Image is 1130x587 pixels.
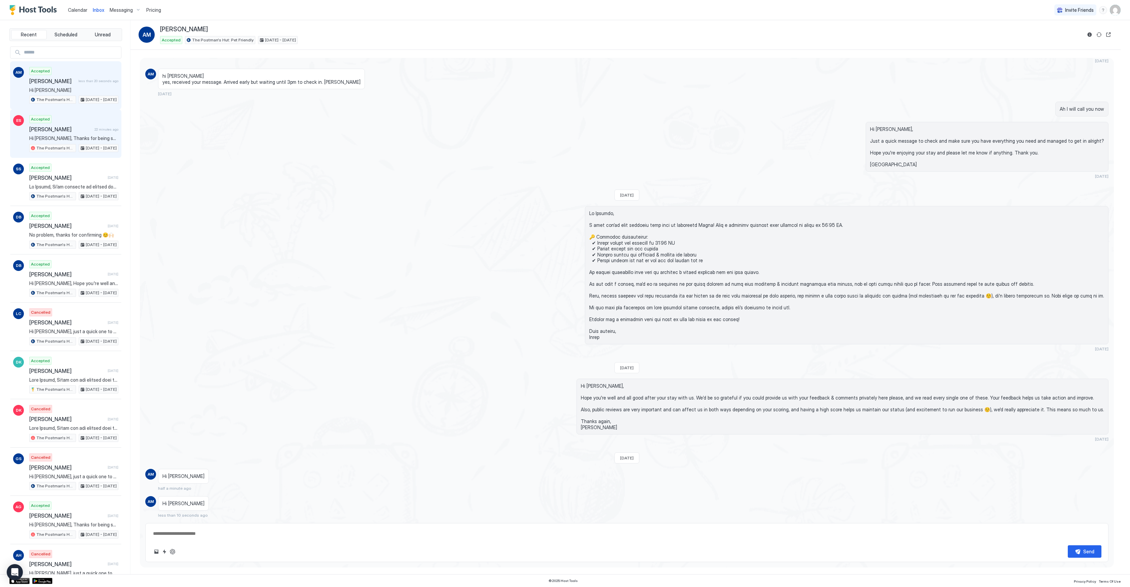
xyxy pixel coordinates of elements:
[29,222,105,229] span: [PERSON_NAME]
[1060,106,1104,112] span: Ah I will call you now
[48,30,84,39] button: Scheduled
[158,91,172,96] span: [DATE]
[36,483,74,489] span: The Postman's Hut: Pet Friendly
[16,117,21,124] span: ES
[36,97,74,103] span: The Postman's Hut: Pet Friendly
[15,69,22,75] span: AM
[86,483,117,489] span: [DATE] - [DATE]
[31,261,50,267] span: Accepted
[78,79,118,83] span: less than 20 seconds ago
[21,32,37,38] span: Recent
[16,552,22,558] span: AH
[162,500,204,507] span: Hi [PERSON_NAME]
[160,26,208,33] span: [PERSON_NAME]
[16,166,21,172] span: SS
[148,498,154,505] span: AM
[86,338,117,344] span: [DATE] - [DATE]
[29,232,118,238] span: No problem, thanks for confirming 😊🙌🏻
[29,416,105,422] span: [PERSON_NAME]
[1110,5,1121,15] div: User profile
[29,319,105,326] span: [PERSON_NAME]
[29,135,118,141] span: Hi [PERSON_NAME], Thanks for being such a great guest. We left you a 5-star review and if you enj...
[29,512,105,519] span: [PERSON_NAME]
[29,271,105,278] span: [PERSON_NAME]
[168,548,177,556] button: ChatGPT Auto Reply
[148,71,154,77] span: AM
[31,213,50,219] span: Accepted
[870,126,1104,168] span: Hi [PERSON_NAME], Just a quick message to check and make sure you have everything you need and ma...
[86,193,117,199] span: [DATE] - [DATE]
[36,338,74,344] span: The Postman's Hut: Pet Friendly
[16,263,22,269] span: DB
[192,37,254,43] span: The Postman's Hut: Pet Friendly
[36,242,74,248] span: The Postman's Hut: Pet Friendly
[108,514,118,518] span: [DATE]
[31,165,50,171] span: Accepted
[29,368,105,374] span: [PERSON_NAME]
[146,7,161,13] span: Pricing
[86,386,117,392] span: [DATE] - [DATE]
[95,32,111,38] span: Unread
[32,578,52,584] a: Google Play Store
[95,127,118,132] span: 22 minutes ago
[108,272,118,276] span: [DATE]
[162,73,361,85] span: hi [PERSON_NAME] yes, received your message. Arrived early but waiting until 3pm to check in. [PE...
[1095,437,1108,442] span: [DATE]
[85,30,120,39] button: Unread
[86,531,117,538] span: [DATE] - [DATE]
[108,562,118,566] span: [DATE]
[29,126,92,133] span: [PERSON_NAME]
[68,7,87,13] span: Calendar
[162,37,181,43] span: Accepted
[9,28,122,41] div: tab-group
[31,116,50,122] span: Accepted
[1095,346,1108,351] span: [DATE]
[36,193,74,199] span: The Postman's Hut: Pet Friendly
[29,425,118,431] span: Lore Ipsumd, Sitam con adi elitsed doei te - in’ut laboreetd ma aliq eni! 😊 🔑 Admin-ve qu nostr e...
[36,531,74,538] span: The Postman's Hut: Pet Friendly
[549,579,578,583] span: © 2025 Host Tools
[36,290,74,296] span: The Postman's Hut: Pet Friendly
[1099,6,1107,14] div: menu
[11,30,47,39] button: Recent
[29,280,118,286] span: Hi [PERSON_NAME], Hope you're well and all good after your stay with us. We’d be so grateful if y...
[158,513,208,518] span: less than 10 seconds ago
[148,471,154,477] span: AM
[31,358,50,364] span: Accepted
[29,464,105,471] span: [PERSON_NAME]
[16,359,22,365] span: DK
[31,551,50,557] span: Cancelled
[108,417,118,421] span: [DATE]
[7,564,23,580] div: Open Intercom Messenger
[29,561,105,567] span: [PERSON_NAME]
[31,454,50,460] span: Cancelled
[29,174,105,181] span: [PERSON_NAME]
[158,486,191,491] span: half a minute ago
[36,386,74,392] span: The Postman's Hut: Pet Friendly
[29,522,118,528] span: Hi [PERSON_NAME], Thanks for being such a great guest. We left you a 5-star review and if you enj...
[9,5,60,15] a: Host Tools Logo
[15,504,22,510] span: AG
[108,369,118,373] span: [DATE]
[1068,545,1101,558] button: Send
[108,465,118,470] span: [DATE]
[29,78,76,84] span: [PERSON_NAME]
[16,407,22,413] span: DK
[1095,174,1108,179] span: [DATE]
[29,184,118,190] span: Lo Ipsumd, Si’am consecte ad elitsed doe te Inc Utlabor’e Dol! Ma aliq eni’ad mini v quisnostr ex...
[86,97,117,103] span: [DATE] - [DATE]
[1074,579,1096,583] span: Privacy Policy
[93,6,104,13] a: Inbox
[15,456,22,462] span: GS
[31,68,50,74] span: Accepted
[86,145,117,151] span: [DATE] - [DATE]
[265,37,296,43] span: [DATE] - [DATE]
[1074,577,1096,584] a: Privacy Policy
[1086,31,1094,39] button: Reservation information
[1104,31,1113,39] button: Open reservation
[1065,7,1094,13] span: Invite Friends
[68,6,87,13] a: Calendar
[160,548,168,556] button: Quick reply
[31,503,50,509] span: Accepted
